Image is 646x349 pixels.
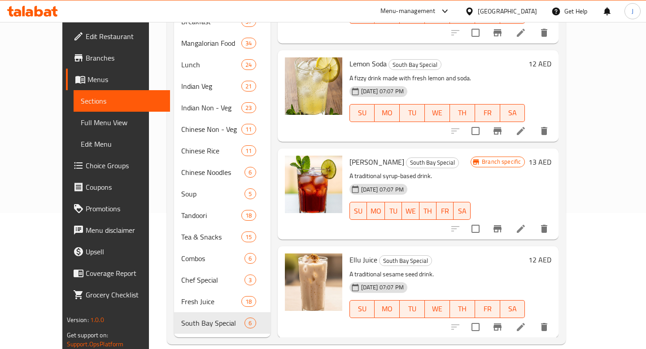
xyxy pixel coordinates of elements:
[349,170,471,182] p: A traditional syrup-based drink.
[375,104,400,122] button: MO
[241,102,256,113] div: items
[285,253,342,311] img: Ellu Juice
[86,289,163,300] span: Grocery Checklist
[66,241,170,262] a: Upsell
[515,223,526,234] a: Edit menu item
[86,225,163,236] span: Menu disclaimer
[87,74,163,85] span: Menus
[174,7,270,337] nav: Menu sections
[174,205,270,226] div: Tandoori18
[245,190,255,198] span: 5
[181,318,244,328] span: South Bay Special
[174,118,270,140] div: Chinese Non - Veg11
[174,32,270,54] div: Mangalorian Food34
[181,253,244,264] span: Combos
[181,102,241,113] span: Indian Non - Veg
[242,39,255,48] span: 34
[244,253,256,264] div: items
[174,291,270,312] div: Fresh Juice18
[478,157,524,166] span: Branch specific
[349,253,377,266] span: Ellu Juice
[479,302,497,315] span: FR
[378,302,396,315] span: MO
[241,59,256,70] div: items
[425,104,450,122] button: WE
[349,155,404,169] span: [PERSON_NAME]
[181,59,241,70] div: Lunch
[181,296,241,307] span: Fresh Juice
[375,300,400,318] button: MO
[354,205,363,218] span: SU
[400,104,425,122] button: TU
[66,155,170,176] a: Choice Groups
[181,188,244,199] span: Soup
[245,168,255,177] span: 6
[86,182,163,192] span: Coupons
[389,60,441,70] span: South Bay Special
[66,176,170,198] a: Coupons
[425,300,450,318] button: WE
[466,23,485,42] span: Select to update
[174,312,270,334] div: South Bay Special6
[349,300,375,318] button: SU
[358,87,407,96] span: [DATE] 07:07 PM
[66,284,170,305] a: Grocery Checklist
[371,205,381,218] span: MO
[285,57,342,115] img: Lemon Soda
[402,202,419,220] button: WE
[478,6,537,16] div: [GEOGRAPHIC_DATA]
[528,156,551,168] h6: 13 AED
[380,6,436,17] div: Menu-management
[174,269,270,291] div: Chef Special3
[86,52,163,63] span: Branches
[349,104,375,122] button: SU
[174,226,270,248] div: Tea & Snacks15
[174,183,270,205] div: Soup5
[181,124,241,135] span: Chinese Non - Veg
[174,161,270,183] div: Chinese Noodles6
[406,157,458,168] span: South Bay Special
[500,104,525,122] button: SA
[242,233,255,241] span: 15
[419,202,436,220] button: TH
[406,157,459,168] div: South Bay Special
[388,205,398,218] span: TU
[181,231,241,242] div: Tea & Snacks
[479,106,497,119] span: FR
[174,140,270,161] div: Chinese Rice11
[454,302,471,315] span: TH
[440,205,450,218] span: FR
[66,262,170,284] a: Coverage Report
[450,300,475,318] button: TH
[358,283,407,292] span: [DATE] 07:07 PM
[66,219,170,241] a: Menu disclaimer
[285,156,342,213] img: Nannari Sarbath
[174,75,270,97] div: Indian Veg21
[242,82,255,91] span: 21
[81,117,163,128] span: Full Menu View
[74,90,170,112] a: Sections
[245,276,255,284] span: 3
[81,96,163,106] span: Sections
[66,69,170,90] a: Menus
[174,97,270,118] div: Indian Non - Veg23
[533,22,555,44] button: delete
[406,205,416,218] span: WE
[475,104,500,122] button: FR
[487,22,508,44] button: Branch-specific-item
[242,104,255,112] span: 23
[354,106,371,119] span: SU
[349,57,387,70] span: Lemon Soda
[245,319,255,327] span: 6
[181,38,241,48] span: Mangalorian Food
[428,302,446,315] span: WE
[174,54,270,75] div: Lunch24
[66,198,170,219] a: Promotions
[436,202,454,220] button: FR
[466,122,485,140] span: Select to update
[354,302,371,315] span: SU
[385,202,402,220] button: TU
[466,318,485,336] span: Select to update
